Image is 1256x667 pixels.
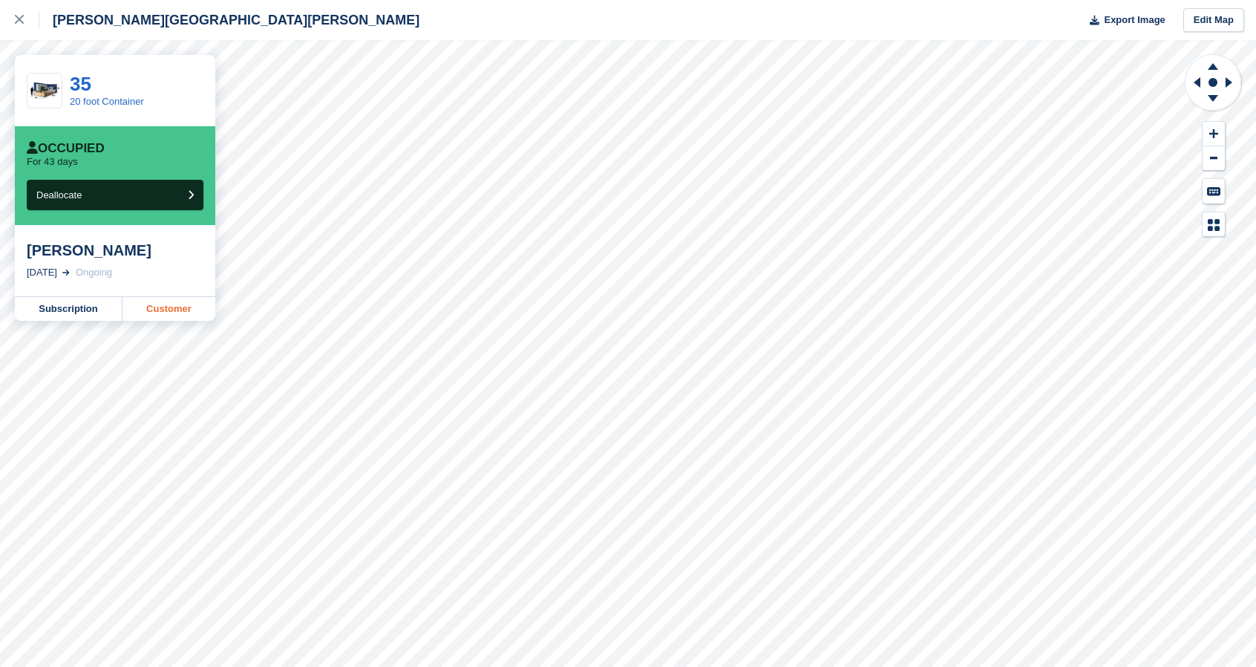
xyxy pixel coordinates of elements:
[27,265,57,280] div: [DATE]
[76,265,112,280] div: Ongoing
[27,78,62,104] img: 20-ft-container.jpg
[27,141,105,156] div: Occupied
[1203,122,1225,146] button: Zoom In
[39,11,419,29] div: [PERSON_NAME][GEOGRAPHIC_DATA][PERSON_NAME]
[62,270,70,276] img: arrow-right-light-icn-cde0832a797a2874e46488d9cf13f60e5c3a73dbe684e267c42b8395dfbc2abf.svg
[27,241,203,259] div: [PERSON_NAME]
[1183,8,1244,33] a: Edit Map
[36,189,82,201] span: Deallocate
[1081,8,1165,33] button: Export Image
[1104,13,1165,27] span: Export Image
[1203,212,1225,237] button: Map Legend
[1203,179,1225,204] button: Keyboard Shortcuts
[122,297,215,321] a: Customer
[27,156,78,168] p: For 43 days
[70,73,91,95] a: 35
[27,180,203,210] button: Deallocate
[1203,146,1225,171] button: Zoom Out
[15,297,122,321] a: Subscription
[70,96,144,107] a: 20 foot Container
